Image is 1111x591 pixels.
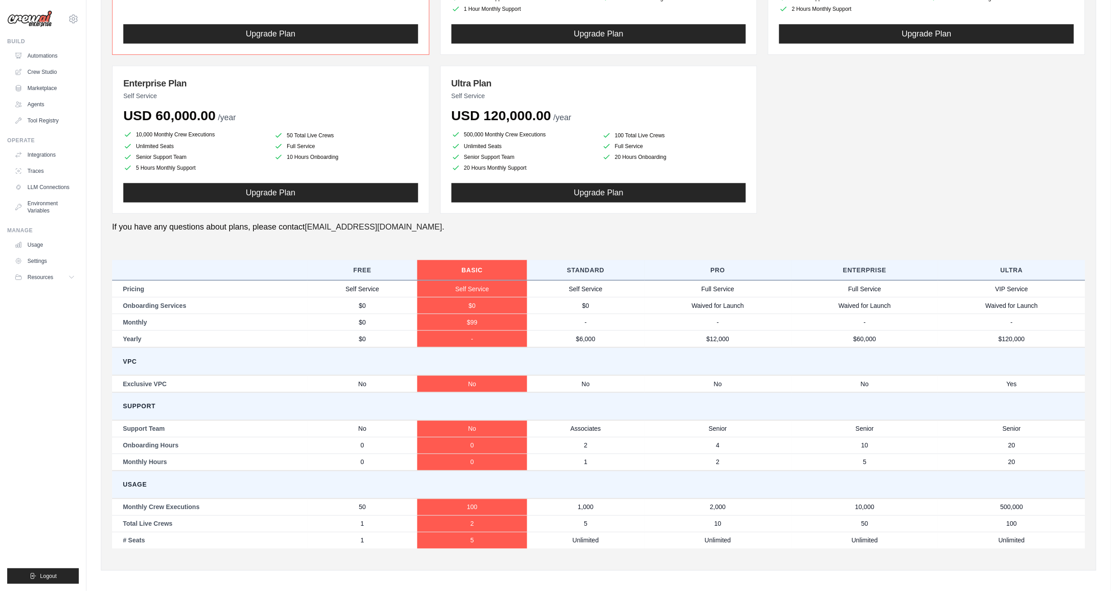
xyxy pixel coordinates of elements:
[11,270,79,284] button: Resources
[645,330,791,347] td: $12,000
[779,5,923,14] li: 2 Hours Monthly Support
[417,499,527,516] td: 100
[112,437,307,454] td: Onboarding Hours
[11,81,79,95] a: Marketplace
[11,164,79,178] a: Traces
[417,515,527,532] td: 2
[112,347,1085,375] td: VPC
[791,437,938,454] td: 10
[527,330,645,347] td: $6,000
[307,515,417,532] td: 1
[123,142,267,151] li: Unlimited Seats
[452,5,595,14] li: 1 Hour Monthly Support
[11,97,79,112] a: Agents
[791,454,938,471] td: 5
[791,375,938,392] td: No
[307,297,417,314] td: $0
[417,314,527,330] td: $99
[791,297,938,314] td: Waived for Launch
[274,153,418,162] li: 10 Hours Onboarding
[417,330,527,347] td: -
[123,24,418,44] button: Upgrade Plan
[11,148,79,162] a: Integrations
[602,153,746,162] li: 20 Hours Onboarding
[417,297,527,314] td: $0
[452,129,595,140] li: 500,000 Monthly Crew Executions
[602,142,746,151] li: Full Service
[112,297,307,314] td: Onboarding Services
[938,314,1085,330] td: -
[305,222,442,231] a: [EMAIL_ADDRESS][DOMAIN_NAME]
[112,499,307,516] td: Monthly Crew Executions
[112,221,1085,233] p: If you have any questions about plans, please contact .
[938,420,1085,438] td: Senior
[1066,548,1111,591] div: Chat Widget
[791,280,938,298] td: Full Service
[452,163,595,172] li: 20 Hours Monthly Support
[307,532,417,549] td: 1
[645,297,791,314] td: Waived for Launch
[527,297,645,314] td: $0
[307,437,417,454] td: 0
[527,280,645,298] td: Self Service
[7,137,79,144] div: Operate
[11,65,79,79] a: Crew Studio
[452,108,551,123] span: USD 120,000.00
[452,91,746,100] p: Self Service
[527,420,645,438] td: Associates
[112,515,307,532] td: Total Live Crews
[554,113,572,122] span: /year
[112,392,1085,420] td: Support
[7,10,52,27] img: Logo
[645,314,791,330] td: -
[11,49,79,63] a: Automations
[11,238,79,252] a: Usage
[938,532,1085,549] td: Unlimited
[527,375,645,392] td: No
[645,420,791,438] td: Senior
[527,314,645,330] td: -
[307,420,417,438] td: No
[645,280,791,298] td: Full Service
[112,330,307,347] td: Yearly
[11,196,79,218] a: Environment Variables
[527,454,645,471] td: 1
[527,532,645,549] td: Unlimited
[645,454,791,471] td: 2
[112,314,307,330] td: Monthly
[11,180,79,194] a: LLM Connections
[417,260,527,280] th: Basic
[307,280,417,298] td: Self Service
[602,131,746,140] li: 100 Total Live Crews
[417,454,527,471] td: 0
[527,437,645,454] td: 2
[645,532,791,549] td: Unlimited
[938,515,1085,532] td: 100
[645,260,791,280] th: Pro
[452,77,746,90] h3: Ultra Plan
[791,314,938,330] td: -
[938,454,1085,471] td: 20
[938,280,1085,298] td: VIP Service
[938,330,1085,347] td: $120,000
[527,260,645,280] th: Standard
[417,532,527,549] td: 5
[938,297,1085,314] td: Waived for Launch
[112,375,307,392] td: Exclusive VPC
[645,515,791,532] td: 10
[417,375,527,392] td: No
[452,24,746,44] button: Upgrade Plan
[791,499,938,516] td: 10,000
[7,227,79,234] div: Manage
[274,131,418,140] li: 50 Total Live Crews
[40,573,57,580] span: Logout
[452,153,595,162] li: Senior Support Team
[452,183,746,203] button: Upgrade Plan
[779,24,1074,44] button: Upgrade Plan
[791,330,938,347] td: $60,000
[11,113,79,128] a: Tool Registry
[527,515,645,532] td: 5
[7,568,79,584] button: Logout
[645,437,791,454] td: 4
[645,375,791,392] td: No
